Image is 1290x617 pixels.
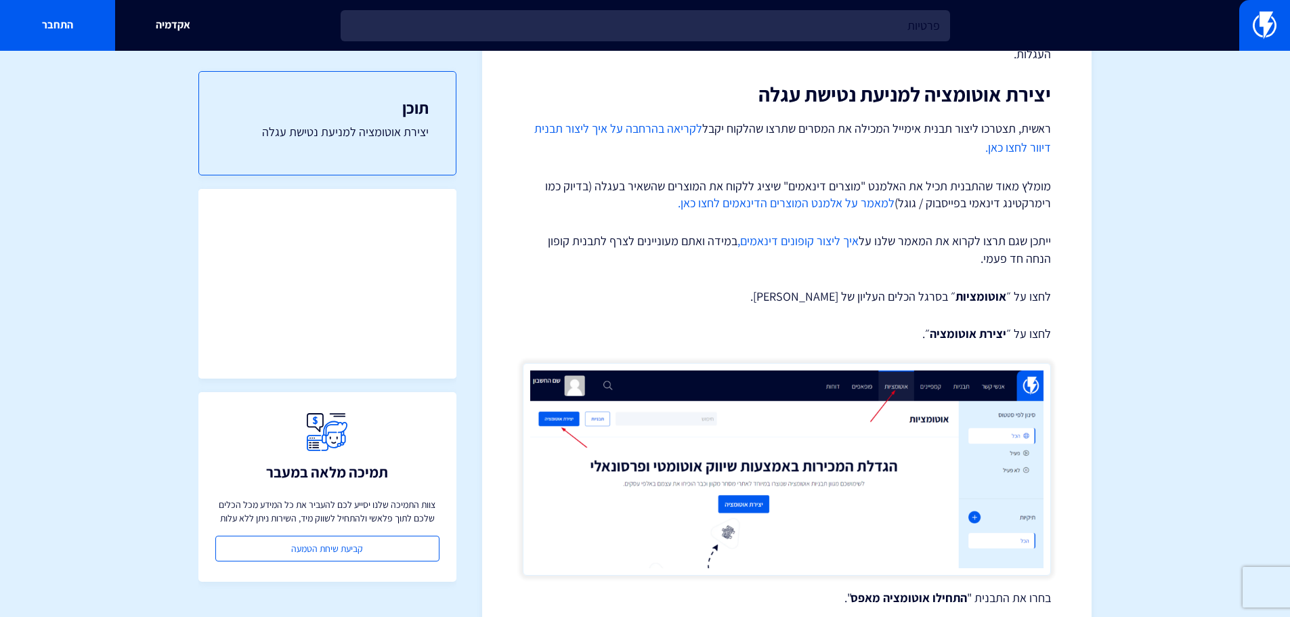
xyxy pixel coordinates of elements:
p: ראשית, תצטרכו ליצור תבנית אימייל המכילה את המסרים שתרצו שהלקוח יקבל [523,119,1051,157]
strong: אוטומציות [955,289,1006,304]
a: למאמר על אלמנט המוצרים הדינאמים לחצו כאן. [678,195,895,211]
h2: יצירת אוטומציה למניעת נטישת עגלה [523,83,1051,106]
a: לקריאה בהרחבה על איך ליצור תבנית דיוור לחצו כאן. [534,121,1051,155]
strong: התחילו אוטומציה מאפס [851,590,967,605]
input: חיפוש מהיר... [341,10,950,41]
strong: יצירת אוטומציה [930,326,1006,341]
a: יצירת אוטומציה למניעת נטישת עגלה [226,123,429,141]
a: קביעת שיחת הטמעה [215,536,439,561]
p: בחרו את התבנית " ". [523,589,1051,607]
p: לחצו על ״ ״. [523,325,1051,343]
p: צוות התמיכה שלנו יסייע לכם להעביר את כל המידע מכל הכלים שלכם לתוך פלאשי ולהתחיל לשווק מיד, השירות... [215,498,439,525]
h3: תוכן [226,99,429,116]
h3: תמיכה מלאה במעבר [266,464,388,480]
a: איך ליצור קופונים דינאמים, [737,233,859,249]
p: לחצו על ״ ״ בסרגל הכלים העליון של [PERSON_NAME]. [523,288,1051,305]
p: מומלץ מאוד שהתבנית תכיל את האלמנט "מוצרים דינאמים" שיציג ללקוח את המוצרים שהשאיר בעגלה (בדיוק כמו... [523,177,1051,212]
p: ייתכן שגם תרצו לקרוא את המאמר שלנו על במידה ואתם מעוניינים לצרף לתבנית קופון הנחה חד פעמי. [523,232,1051,267]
